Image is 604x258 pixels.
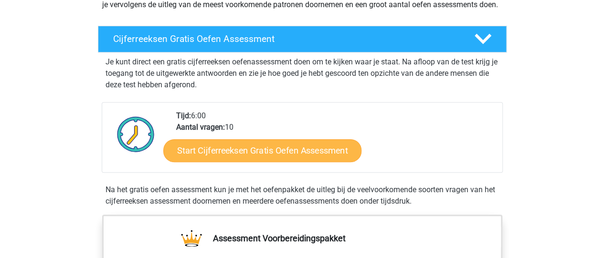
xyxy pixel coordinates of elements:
[163,139,361,162] a: Start Cijferreeksen Gratis Oefen Assessment
[176,111,191,120] b: Tijd:
[112,110,160,158] img: Klok
[102,184,503,207] div: Na het gratis oefen assessment kun je met het oefenpakket de uitleg bij de veelvoorkomende soorte...
[94,26,510,52] a: Cijferreeksen Gratis Oefen Assessment
[113,33,459,44] h4: Cijferreeksen Gratis Oefen Assessment
[169,110,502,172] div: 6:00 10
[176,123,225,132] b: Aantal vragen:
[106,56,499,91] p: Je kunt direct een gratis cijferreeksen oefenassessment doen om te kijken waar je staat. Na afloo...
